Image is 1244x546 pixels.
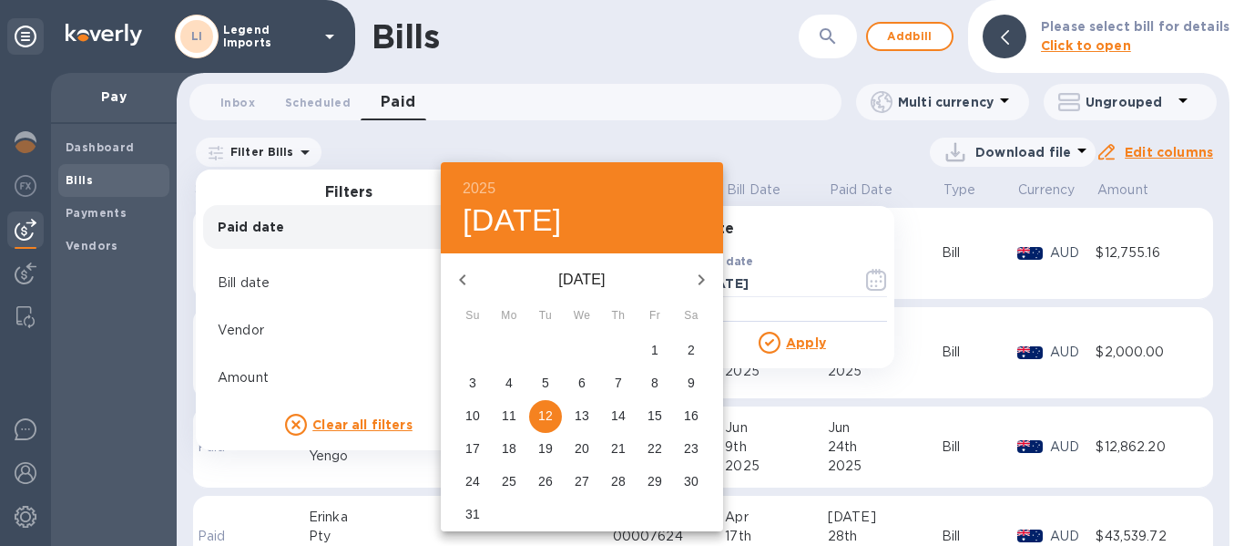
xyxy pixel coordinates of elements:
[463,201,562,240] button: [DATE]
[638,335,671,367] button: 1
[529,433,562,466] button: 19
[675,307,708,325] span: Sa
[638,307,671,325] span: Fr
[465,407,480,425] p: 10
[566,307,598,325] span: We
[602,367,635,400] button: 7
[675,466,708,499] button: 30
[493,367,525,400] button: 4
[456,307,489,325] span: Su
[493,400,525,433] button: 11
[502,472,516,490] p: 25
[456,499,489,531] button: 31
[688,374,695,392] p: 9
[529,400,562,433] button: 12
[566,433,598,466] button: 20
[463,176,495,201] button: 2025
[647,472,662,490] p: 29
[538,407,553,425] p: 12
[688,341,695,359] p: 2
[456,367,489,400] button: 3
[456,466,489,499] button: 24
[615,374,622,392] p: 7
[542,374,549,392] p: 5
[456,433,489,466] button: 17
[638,400,671,433] button: 15
[484,269,679,291] p: [DATE]
[469,374,476,392] p: 3
[602,307,635,325] span: Th
[611,407,626,425] p: 14
[566,466,598,499] button: 27
[675,335,708,367] button: 2
[493,466,525,499] button: 25
[465,439,480,458] p: 17
[529,466,562,499] button: 26
[505,374,513,392] p: 4
[578,374,586,392] p: 6
[456,400,489,433] button: 10
[684,472,698,490] p: 30
[502,407,516,425] p: 11
[465,472,480,490] p: 24
[651,374,658,392] p: 8
[538,439,553,458] p: 19
[602,400,635,433] button: 14
[675,400,708,433] button: 16
[651,341,658,359] p: 1
[638,367,671,400] button: 8
[684,407,698,425] p: 16
[465,505,480,523] p: 31
[566,400,598,433] button: 13
[575,407,589,425] p: 13
[611,472,626,490] p: 28
[529,367,562,400] button: 5
[602,466,635,499] button: 28
[502,439,516,458] p: 18
[493,433,525,466] button: 18
[684,439,698,458] p: 23
[638,433,671,466] button: 22
[611,439,626,458] p: 21
[647,407,662,425] p: 15
[575,439,589,458] p: 20
[493,307,525,325] span: Mo
[675,367,708,400] button: 9
[647,439,662,458] p: 22
[529,307,562,325] span: Tu
[675,433,708,466] button: 23
[566,367,598,400] button: 6
[602,433,635,466] button: 21
[638,466,671,499] button: 29
[538,472,553,490] p: 26
[575,472,589,490] p: 27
